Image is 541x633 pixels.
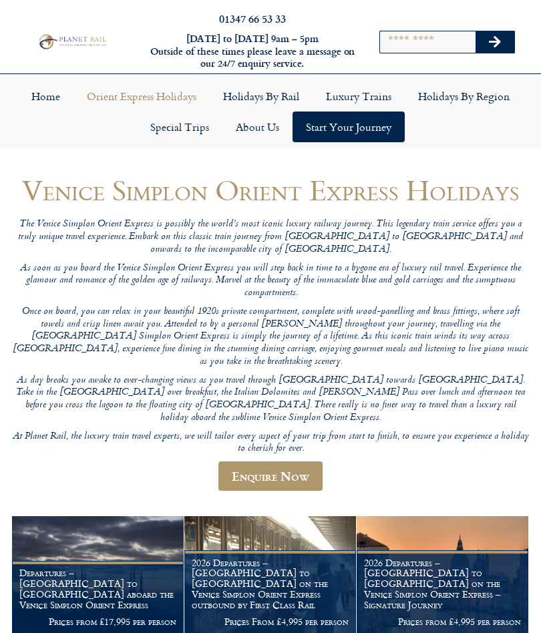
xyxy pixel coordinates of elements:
img: Planet Rail Train Holidays Logo [36,33,108,51]
a: About Us [222,112,293,142]
p: As soon as you board the Venice Simplon Orient Express you will step back in time to a bygone era... [12,262,529,300]
a: Holidays by Rail [210,81,313,112]
h1: Venice Simplon Orient Express Holidays [12,174,529,206]
p: Prices from £4,995 per person [364,616,521,627]
button: Search [476,31,514,53]
h1: Departures – [GEOGRAPHIC_DATA] to [GEOGRAPHIC_DATA] aboard the Venice Simplon Orient Express [19,568,176,610]
a: Holidays by Region [405,81,523,112]
a: Start your Journey [293,112,405,142]
p: The Venice Simplon Orient Express is possibly the world’s most iconic luxury railway journey. Thi... [12,218,529,256]
a: 01347 66 53 33 [219,11,286,26]
a: Orient Express Holidays [73,81,210,112]
p: As day breaks you awake to ever-changing views as you travel through [GEOGRAPHIC_DATA] towards [G... [12,375,529,425]
a: Luxury Trains [313,81,405,112]
p: At Planet Rail, the luxury train travel experts, we will tailor every aspect of your trip from st... [12,431,529,455]
h1: 2026 Departures – [GEOGRAPHIC_DATA] to [GEOGRAPHIC_DATA] on the Venice Simplon Orient Express – S... [364,558,521,610]
p: Prices From £4,995 per person [192,616,349,627]
p: Once on board, you can relax in your beautiful 1920s private compartment, complete with wood-pane... [12,306,529,368]
a: Enquire Now [218,461,323,491]
p: Prices from £17,995 per person [19,616,176,627]
h1: 2026 Departures – [GEOGRAPHIC_DATA] to [GEOGRAPHIC_DATA] on the Venice Simplon Orient Express out... [192,558,349,610]
h6: [DATE] to [DATE] 9am – 5pm Outside of these times please leave a message on our 24/7 enquiry serv... [148,33,357,70]
a: Special Trips [137,112,222,142]
nav: Menu [7,81,534,142]
a: Home [18,81,73,112]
